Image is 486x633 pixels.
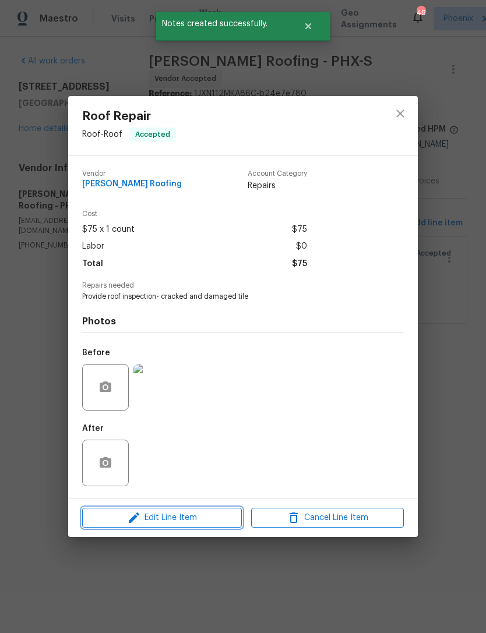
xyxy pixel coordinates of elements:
span: [PERSON_NAME] Roofing [82,180,182,189]
span: Labor [82,238,104,255]
span: Vendor [82,170,182,178]
span: Roof Repair [82,110,176,123]
h4: Photos [82,316,404,327]
span: Repairs needed [82,282,404,289]
button: close [386,100,414,128]
span: Provide roof inspection- cracked and damaged tile [82,292,372,302]
span: Roof - Roof [82,130,122,138]
span: Edit Line Item [86,511,238,525]
h5: Before [82,349,110,357]
span: Total [82,256,103,273]
span: $75 [292,256,307,273]
button: Close [289,15,327,38]
h5: After [82,425,104,433]
span: Account Category [248,170,307,178]
div: 49 [417,7,425,19]
span: Cost [82,210,307,218]
button: Edit Line Item [82,508,242,528]
button: Cancel Line Item [251,508,404,528]
span: Accepted [131,129,175,140]
span: Cancel Line Item [255,511,400,525]
span: Notes created successfully. [156,12,289,36]
span: $75 x 1 count [82,221,135,238]
span: $75 [292,221,307,238]
span: $0 [296,238,307,255]
span: Repairs [248,180,307,192]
